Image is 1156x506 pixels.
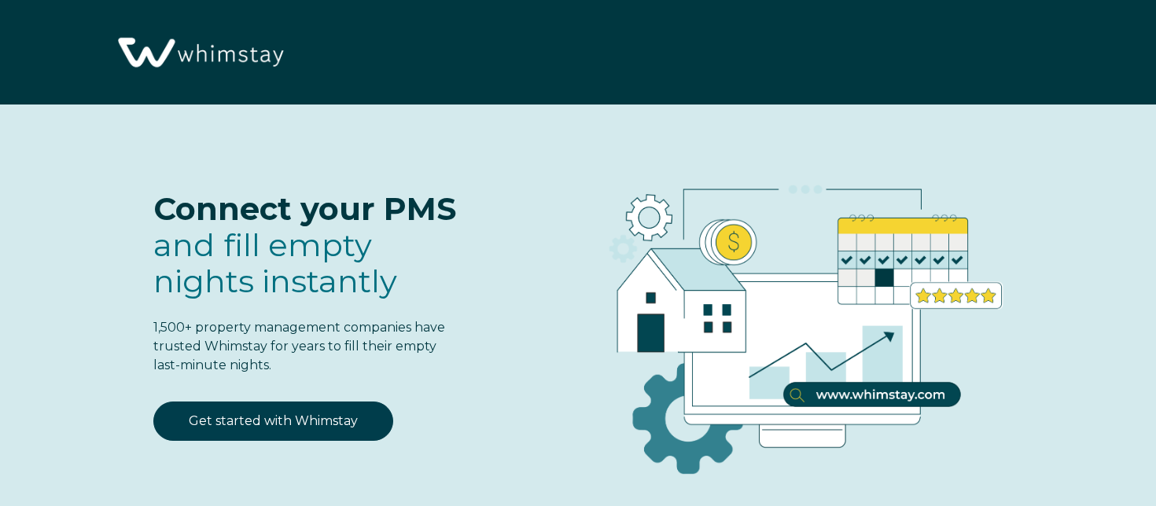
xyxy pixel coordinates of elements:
[153,320,445,372] span: 1,500+ property management companies have trusted Whimstay for years to fill their empty last-min...
[153,401,393,441] a: Get started with Whimstay
[520,136,1073,499] img: RBO Ilustrations-03
[153,225,397,300] span: and
[153,189,456,228] span: Connect your PMS
[153,225,397,300] span: fill empty nights instantly
[110,8,289,99] img: Whimstay Logo-02 1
